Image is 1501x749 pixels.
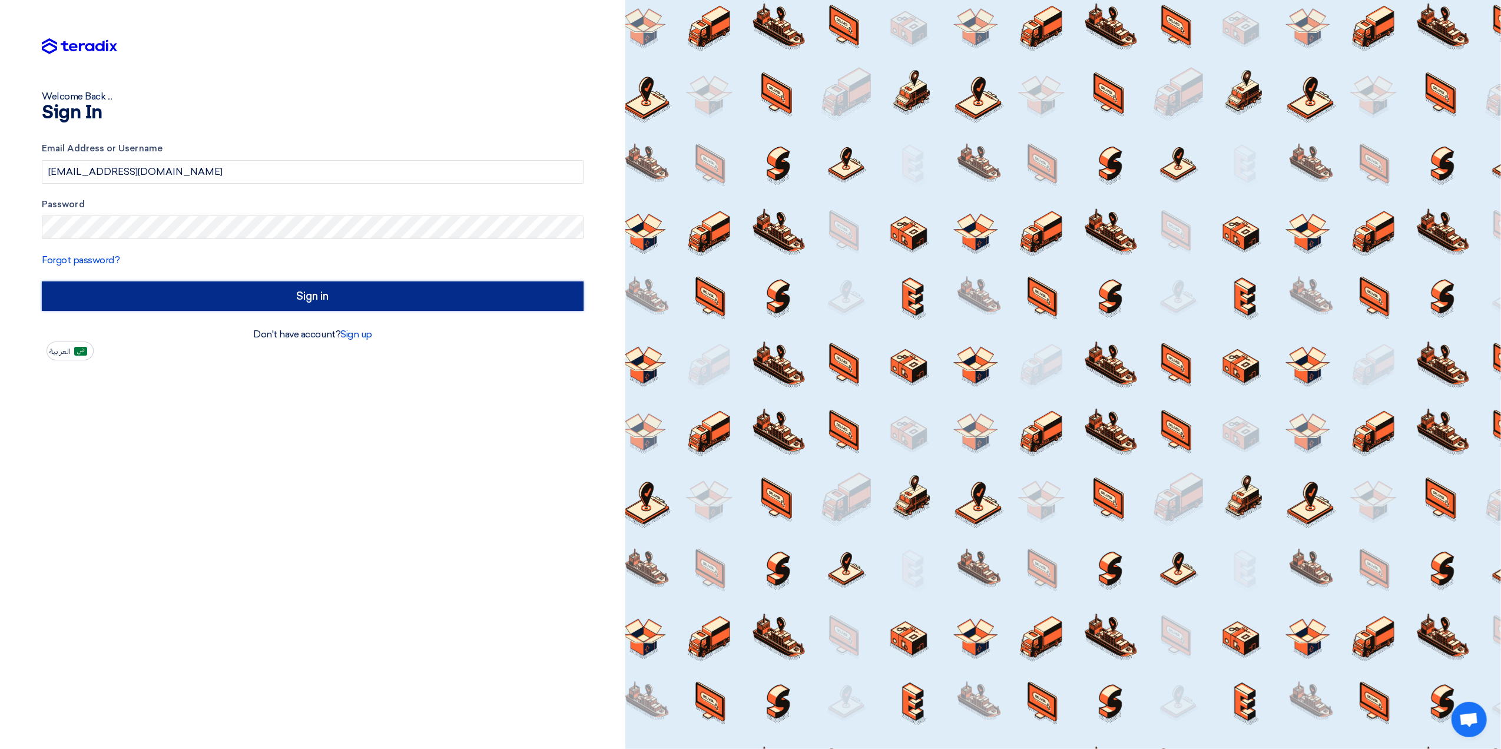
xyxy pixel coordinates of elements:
label: Password [42,198,584,211]
div: Open chat [1452,702,1487,737]
h1: Sign In [42,104,584,122]
div: Welcome Back ... [42,90,584,104]
img: ar-AR.png [74,347,87,356]
a: Sign up [340,329,372,340]
input: Sign in [42,281,584,311]
img: Teradix logo [42,38,117,55]
a: Forgot password? [42,254,120,266]
div: Don't have account? [42,327,584,342]
label: Email Address or Username [42,142,584,155]
input: Enter your business email or username [42,160,584,184]
span: العربية [49,347,71,356]
button: العربية [47,342,94,360]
